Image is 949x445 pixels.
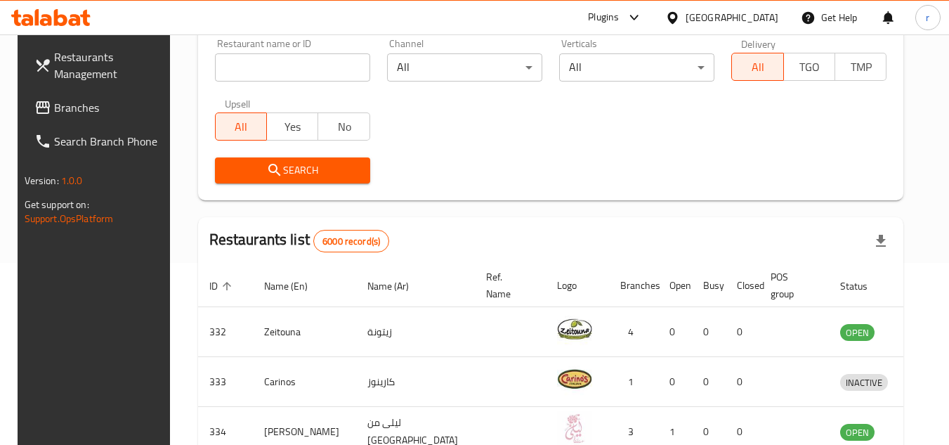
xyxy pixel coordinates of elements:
h2: Restaurants list [209,229,390,252]
div: Total records count [313,230,389,252]
label: Delivery [741,39,776,49]
a: Branches [23,91,176,124]
th: Branches [609,264,658,307]
span: OPEN [840,425,875,441]
td: 0 [726,307,759,357]
a: Support.OpsPlatform [25,209,114,228]
td: 333 [198,357,253,407]
button: Yes [266,112,318,141]
td: 4 [609,307,658,357]
a: Restaurants Management [23,40,176,91]
span: OPEN [840,325,875,341]
span: POS group [771,269,812,302]
td: 0 [692,357,726,407]
span: ID [209,278,236,295]
div: Plugins [588,9,619,26]
button: Search [215,157,370,183]
span: Branches [54,99,165,116]
span: 6000 record(s) [314,235,388,248]
button: No [318,112,369,141]
div: Export file [864,224,898,258]
span: TGO [790,57,830,77]
span: Search Branch Phone [54,133,165,150]
a: Search Branch Phone [23,124,176,158]
span: Ref. Name [486,269,529,302]
span: Restaurants Management [54,49,165,82]
div: [GEOGRAPHIC_DATA] [686,10,778,25]
td: Carinos [253,357,356,407]
img: Zeitouna [557,311,592,347]
span: Name (Ar) [367,278,427,295]
input: Search for restaurant name or ID.. [215,53,370,82]
td: 0 [726,357,759,407]
div: OPEN [840,424,875,441]
span: Version: [25,172,59,190]
label: Upsell [225,98,251,108]
span: All [221,117,261,137]
span: Get support on: [25,195,89,214]
span: Search [226,162,359,179]
td: Zeitouna [253,307,356,357]
span: INACTIVE [840,375,888,391]
td: كارينوز [356,357,475,407]
td: 0 [658,357,692,407]
td: 332 [198,307,253,357]
button: All [731,53,783,81]
button: All [215,112,267,141]
button: TGO [783,53,835,81]
td: 0 [692,307,726,357]
th: Busy [692,264,726,307]
td: 0 [658,307,692,357]
span: Yes [273,117,313,137]
span: Name (En) [264,278,326,295]
span: All [738,57,778,77]
th: Logo [546,264,609,307]
span: No [324,117,364,137]
td: 1 [609,357,658,407]
span: Status [840,278,886,295]
span: TMP [841,57,881,77]
span: r [926,10,929,25]
th: Open [658,264,692,307]
img: Carinos [557,361,592,396]
button: TMP [835,53,886,81]
div: All [387,53,542,82]
td: زيتونة [356,307,475,357]
div: All [559,53,714,82]
span: 1.0.0 [61,172,83,190]
th: Closed [726,264,759,307]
